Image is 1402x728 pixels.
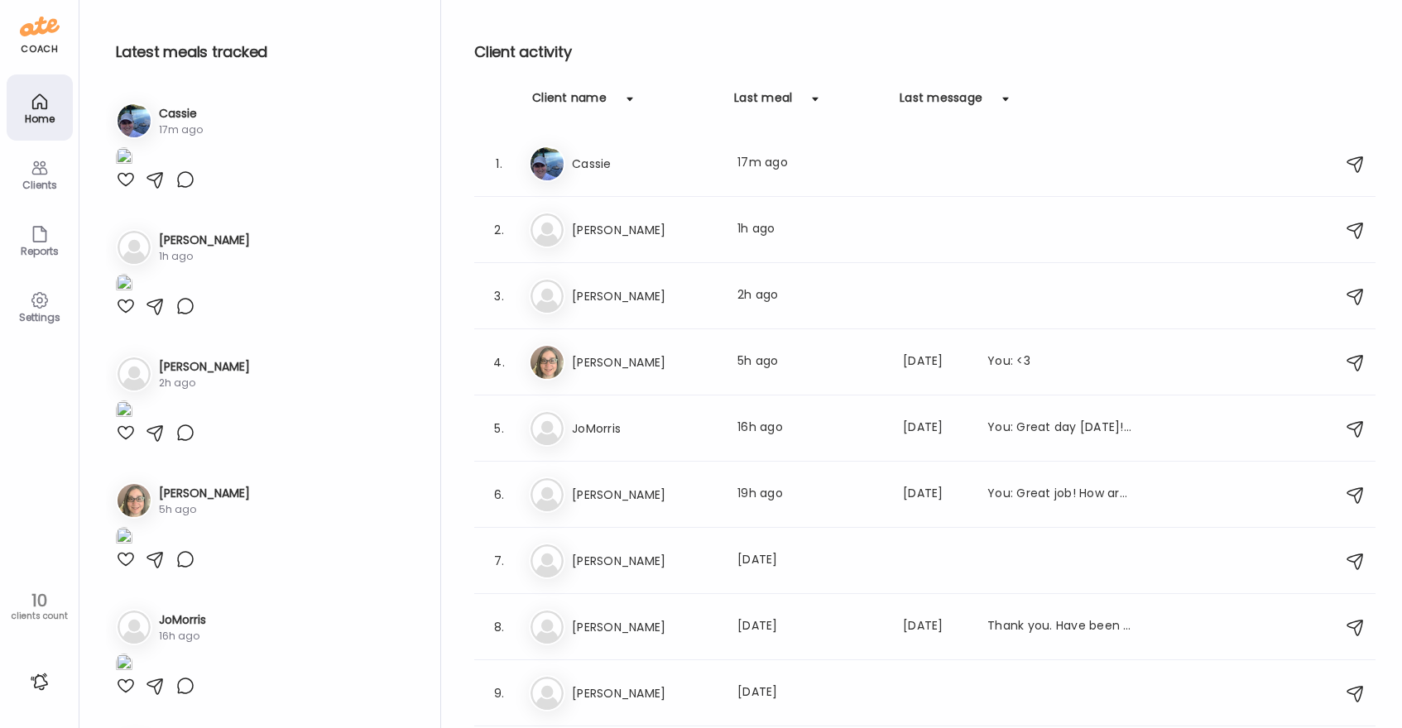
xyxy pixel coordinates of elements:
[159,629,206,644] div: 16h ago
[572,220,718,240] h3: [PERSON_NAME]
[118,484,151,517] img: avatars%2FYr2TRmk546hTF5UKtBKijktb52i2
[531,544,564,577] img: bg-avatar-default.svg
[903,485,967,505] div: [DATE]
[116,527,132,549] img: images%2FYr2TRmk546hTF5UKtBKijktb52i2%2FVhhUGRuhVJwRD7MXedmm%2FrlsblTrpI0ZnwrTtsrWe_1080
[489,352,509,372] div: 4.
[116,654,132,676] img: images%2F1KjkGFBI6Te2W9JquM6ZZ46nDCs1%2FPqCNCPLILUCfPH7SuWgC%2F37bToZB6raWPQTlb5faN_1080
[531,611,564,644] img: bg-avatar-default.svg
[489,683,509,703] div: 9.
[489,485,509,505] div: 6.
[159,358,250,376] h3: [PERSON_NAME]
[489,154,509,174] div: 1.
[987,352,1133,372] div: You: <3
[21,42,58,56] div: coach
[572,286,718,306] h3: [PERSON_NAME]
[737,617,883,637] div: [DATE]
[116,274,132,296] img: images%2FLWLdH1wSKAW3US68JvMrF7OC12z2%2FieL0bcSFPsOu3EaEpmQg%2FNrjDHjrpP7wohc0fiuZ5_1080
[987,485,1133,505] div: You: Great job! How are you finding the app?
[118,104,151,137] img: avatars%2FjTu57vD8tzgDGGVSazPdCX9NNMy1
[20,13,60,40] img: ate
[531,346,564,379] img: avatars%2FYr2TRmk546hTF5UKtBKijktb52i2
[572,683,718,703] h3: [PERSON_NAME]
[903,617,967,637] div: [DATE]
[10,312,70,323] div: Settings
[737,220,883,240] div: 1h ago
[159,611,206,629] h3: JoMorris
[737,419,883,438] div: 16h ago
[572,352,718,372] h3: [PERSON_NAME]
[116,400,132,423] img: images%2FyN52E8KBsQPlWhIVNLKrthkW1YP2%2FnqFbzguoUal7mlTGKKYB%2Fu071SkXaIlunordAKVMX_1080
[159,232,250,249] h3: [PERSON_NAME]
[903,352,967,372] div: [DATE]
[987,617,1133,637] div: Thank you. Have been trying to stick to It and finding it very insightful. Haven’t finished recor...
[737,286,883,306] div: 2h ago
[159,485,250,502] h3: [PERSON_NAME]
[10,246,70,256] div: Reports
[159,105,203,122] h3: Cassie
[6,591,73,611] div: 10
[572,551,718,571] h3: [PERSON_NAME]
[489,286,509,306] div: 3.
[489,419,509,438] div: 5.
[572,485,718,505] h3: [PERSON_NAME]
[489,551,509,571] div: 7.
[116,147,132,170] img: images%2FjTu57vD8tzgDGGVSazPdCX9NNMy1%2FEawedyIMJO5BY9f9ZWFk%2FurrfzOiVvX7n2AuUHK99_1080
[900,89,982,116] div: Last message
[572,154,718,174] h3: Cassie
[531,478,564,511] img: bg-avatar-default.svg
[737,551,883,571] div: [DATE]
[159,376,250,390] div: 2h ago
[903,419,967,438] div: [DATE]
[159,502,250,517] div: 5h ago
[737,154,883,174] div: 17m ago
[737,352,883,372] div: 5h ago
[10,113,70,124] div: Home
[10,180,70,190] div: Clients
[737,683,883,703] div: [DATE]
[159,122,203,137] div: 17m ago
[531,147,564,180] img: avatars%2FjTu57vD8tzgDGGVSazPdCX9NNMy1
[737,485,883,505] div: 19h ago
[987,419,1133,438] div: You: Great day [DATE]! Good protein, veggies and even beans!
[159,249,250,264] div: 1h ago
[531,280,564,313] img: bg-avatar-default.svg
[489,617,509,637] div: 8.
[489,220,509,240] div: 2.
[118,611,151,644] img: bg-avatar-default.svg
[118,357,151,390] img: bg-avatar-default.svg
[531,677,564,710] img: bg-avatar-default.svg
[531,213,564,247] img: bg-avatar-default.svg
[572,419,718,438] h3: JoMorris
[474,40,1376,65] h2: Client activity
[532,89,607,116] div: Client name
[118,231,151,264] img: bg-avatar-default.svg
[734,89,792,116] div: Last meal
[116,40,414,65] h2: Latest meals tracked
[572,617,718,637] h3: [PERSON_NAME]
[6,611,73,622] div: clients count
[531,412,564,445] img: bg-avatar-default.svg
